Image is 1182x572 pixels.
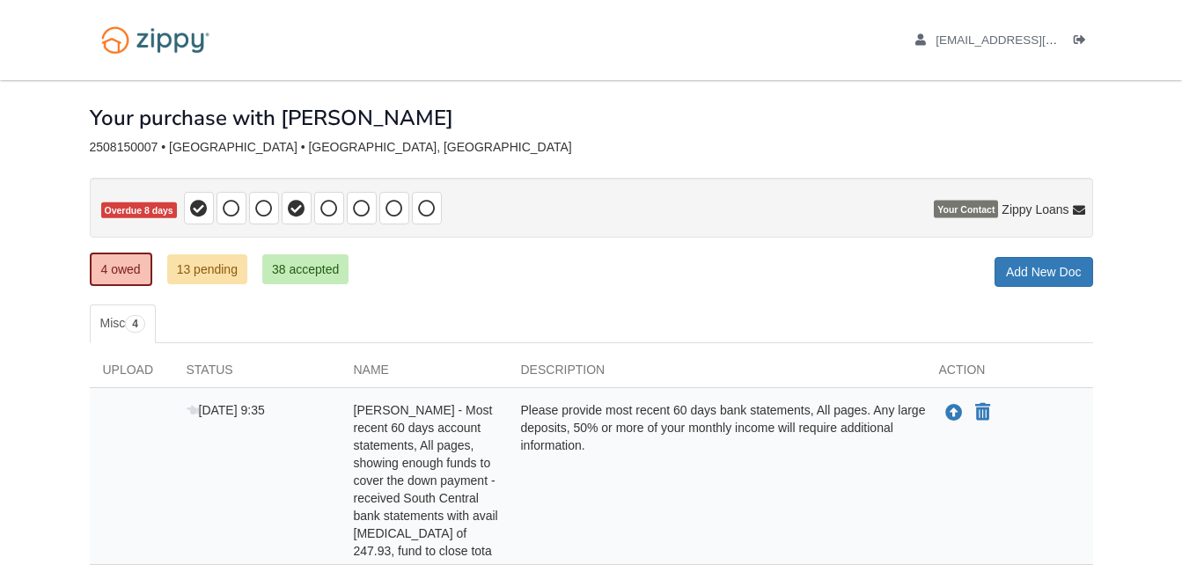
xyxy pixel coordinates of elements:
a: 4 owed [90,253,152,286]
div: Upload [90,361,173,387]
div: Action [926,361,1093,387]
div: Description [508,361,926,387]
a: Add New Doc [995,257,1093,287]
span: mariebarlow2941@gmail.com [936,33,1137,47]
button: Declare Delores Barlow - Most recent 60 days account statements, All pages, showing enough funds ... [973,402,992,423]
span: Zippy Loans [1002,201,1068,218]
div: Status [173,361,341,387]
span: 4 [125,315,145,333]
a: edit profile [915,33,1138,51]
a: 13 pending [167,254,247,284]
div: Please provide most recent 60 days bank statements, All pages. Any large deposits, 50% or more of... [508,401,926,560]
span: Overdue 8 days [101,202,177,219]
div: 2508150007 • [GEOGRAPHIC_DATA] • [GEOGRAPHIC_DATA], [GEOGRAPHIC_DATA] [90,140,1093,155]
button: Upload Delores Barlow - Most recent 60 days account statements, All pages, showing enough funds t... [943,401,965,424]
h1: Your purchase with [PERSON_NAME] [90,106,453,129]
a: 38 accepted [262,254,349,284]
span: [PERSON_NAME] - Most recent 60 days account statements, All pages, showing enough funds to cover ... [354,403,498,558]
img: Logo [90,18,221,62]
span: Your Contact [934,201,998,218]
span: [DATE] 9:35 [187,403,265,417]
div: Name [341,361,508,387]
a: Misc [90,304,156,343]
a: Log out [1074,33,1093,51]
